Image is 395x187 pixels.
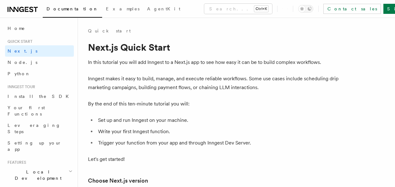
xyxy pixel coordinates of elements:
span: AgentKit [147,6,180,11]
kbd: Ctrl+K [254,6,268,12]
li: Trigger your function from your app and through Inngest Dev Server. [96,139,339,147]
a: Home [5,23,74,34]
a: Choose Next.js version [88,176,148,185]
p: By the end of this ten-minute tutorial you will: [88,99,339,108]
span: Leveraging Steps [8,123,61,134]
a: Setting up your app [5,137,74,155]
a: Leveraging Steps [5,120,74,137]
a: Node.js [5,57,74,68]
span: Next.js [8,48,37,54]
span: Features [5,160,26,165]
span: Your first Functions [8,105,45,116]
a: AgentKit [143,2,184,17]
a: Contact sales [323,4,381,14]
a: Quick start [88,28,131,34]
p: In this tutorial you will add Inngest to a Next.js app to see how easy it can be to build complex... [88,58,339,67]
span: Quick start [5,39,32,44]
button: Search...Ctrl+K [204,4,272,14]
span: Examples [106,6,140,11]
span: Setting up your app [8,140,62,152]
a: Python [5,68,74,79]
li: Set up and run Inngest on your machine. [96,116,339,125]
span: Node.js [8,60,37,65]
span: Inngest tour [5,84,35,89]
p: Let's get started! [88,155,339,164]
a: Your first Functions [5,102,74,120]
span: Local Development [5,169,69,181]
span: Python [8,71,30,76]
a: Documentation [43,2,102,18]
span: Home [8,25,25,31]
li: Write your first Inngest function. [96,127,339,136]
a: Next.js [5,45,74,57]
p: Inngest makes it easy to build, manage, and execute reliable workflows. Some use cases include sc... [88,74,339,92]
a: Install the SDK [5,91,74,102]
button: Local Development [5,166,74,184]
button: Toggle dark mode [298,5,313,13]
span: Documentation [47,6,98,11]
span: Install the SDK [8,94,73,99]
a: Examples [102,2,143,17]
h1: Next.js Quick Start [88,42,339,53]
